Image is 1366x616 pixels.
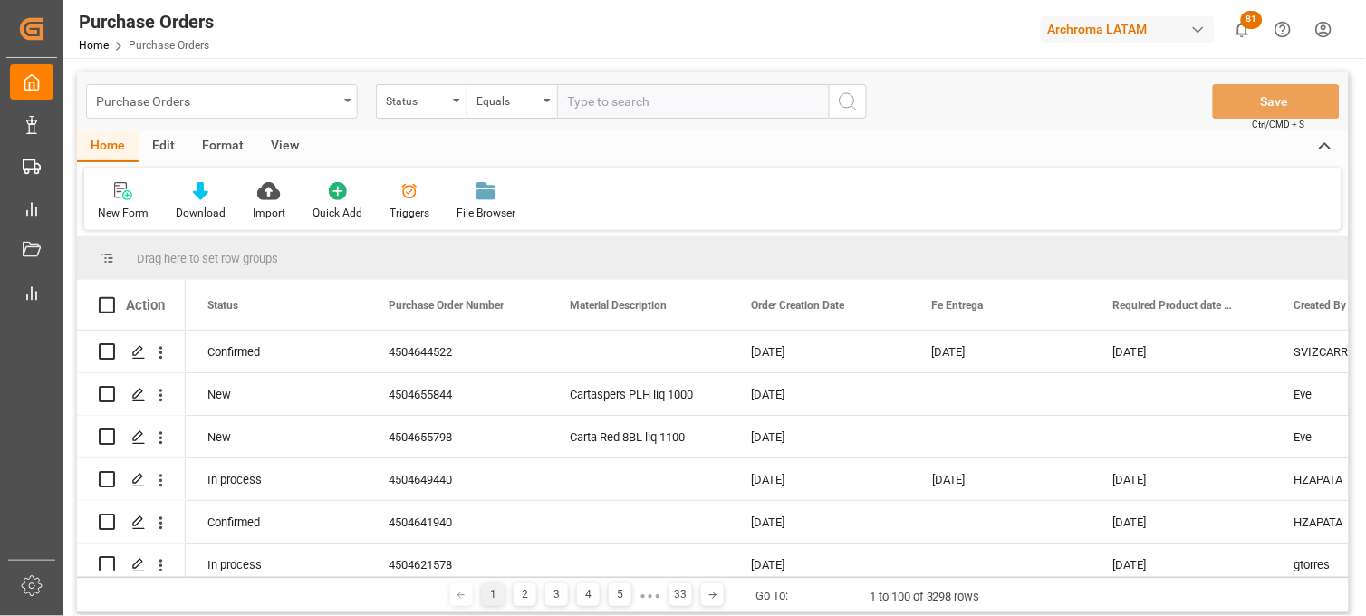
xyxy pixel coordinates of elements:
div: Equals [476,89,538,110]
div: Import [253,205,285,221]
div: Download [176,205,226,221]
div: 4504644522 [367,331,548,372]
span: Created By [1294,299,1347,312]
span: Ctrl/CMD + S [1253,118,1305,131]
div: Confirmed [186,331,367,372]
div: Confirmed [186,501,367,543]
span: Purchase Order Number [389,299,504,312]
div: 4504621578 [367,544,548,585]
div: 2 [514,583,536,606]
div: ● ● ● [640,589,660,602]
button: Save [1213,84,1340,119]
div: Press SPACE to select this row. [77,544,186,586]
div: [DATE] [1092,458,1273,500]
button: show 81 new notifications [1222,9,1263,50]
div: Carta Red 8BL liq 1100 [548,416,729,457]
div: [DATE] [729,458,910,500]
button: search button [829,84,867,119]
span: Required Product date (AB) [1113,299,1235,312]
span: Fe Entrega [932,299,984,312]
div: Press SPACE to select this row. [77,373,186,416]
div: [DATE] [729,416,910,457]
div: 4 [577,583,600,606]
span: Status [207,299,238,312]
div: Press SPACE to select this row. [77,331,186,373]
div: 5 [609,583,631,606]
div: [DATE] [729,544,910,585]
div: Press SPACE to select this row. [77,501,186,544]
div: 3 [545,583,568,606]
div: 33 [669,583,692,606]
div: Edit [139,131,188,162]
div: Format [188,131,257,162]
button: Archroma LATAM [1041,12,1222,46]
div: File Browser [457,205,515,221]
span: 81 [1241,11,1263,29]
div: Status [386,89,447,110]
div: [DATE] [729,501,910,543]
input: Type to search [557,84,829,119]
div: 4504655798 [367,416,548,457]
div: [DATE] [910,458,1092,500]
div: 4504649440 [367,458,548,500]
div: In process [186,544,367,585]
div: Home [77,131,139,162]
div: New [186,416,367,457]
span: Material Description [570,299,667,312]
div: 1 [482,583,505,606]
div: Triggers [390,205,429,221]
div: View [257,131,313,162]
div: New [186,373,367,415]
div: Go To: [755,587,788,605]
div: Purchase Orders [79,8,214,35]
span: Order Creation Date [751,299,845,312]
div: [DATE] [1092,331,1273,372]
div: Action [126,297,165,313]
button: Help Center [1263,9,1303,50]
div: 4504641940 [367,501,548,543]
button: open menu [86,84,358,119]
div: 1 to 100 of 3298 rows [870,588,980,606]
button: open menu [376,84,467,119]
div: Quick Add [313,205,362,221]
div: Cartaspers PLH liq 1000 [548,373,729,415]
div: New Form [98,205,149,221]
div: Archroma LATAM [1041,16,1215,43]
div: [DATE] [910,331,1092,372]
div: [DATE] [729,373,910,415]
div: [DATE] [1092,501,1273,543]
div: 4504655844 [367,373,548,415]
div: Press SPACE to select this row. [77,458,186,501]
div: [DATE] [729,331,910,372]
a: Home [79,39,109,52]
div: [DATE] [1092,544,1273,585]
button: open menu [467,84,557,119]
div: Press SPACE to select this row. [77,416,186,458]
div: In process [186,458,367,500]
div: Purchase Orders [96,89,338,111]
span: Drag here to set row groups [137,252,278,265]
